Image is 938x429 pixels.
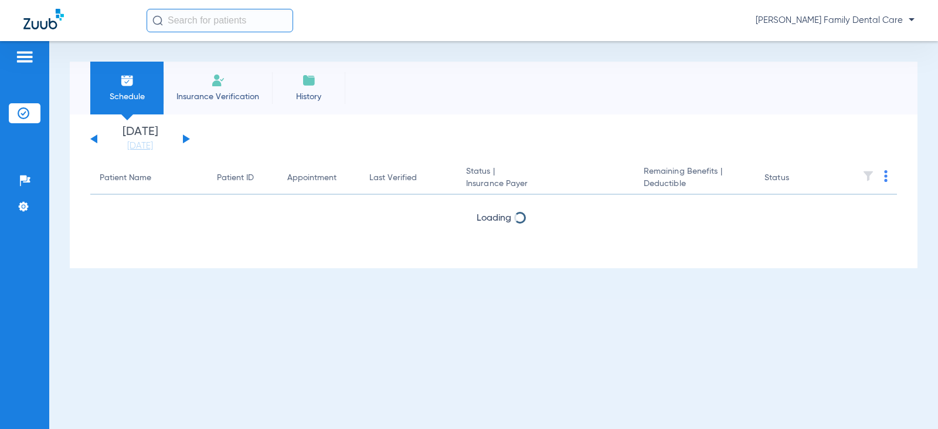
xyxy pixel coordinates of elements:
li: [DATE] [105,126,175,152]
img: Schedule [120,73,134,87]
span: Insurance Payer [466,178,625,190]
div: Patient ID [217,172,254,184]
div: Patient Name [100,172,198,184]
img: group-dot-blue.svg [884,170,888,182]
img: History [302,73,316,87]
th: Status | [457,162,634,195]
img: Manual Insurance Verification [211,73,225,87]
div: Patient ID [217,172,269,184]
span: Schedule [99,91,155,103]
img: Zuub Logo [23,9,64,29]
a: [DATE] [105,140,175,152]
span: [PERSON_NAME] Family Dental Care [756,15,915,26]
div: Appointment [287,172,351,184]
th: Status [755,162,834,195]
div: Appointment [287,172,337,184]
img: filter.svg [862,170,874,182]
th: Remaining Benefits | [634,162,755,195]
span: History [281,91,337,103]
img: Search Icon [152,15,163,26]
span: Loading [477,214,511,223]
span: Insurance Verification [172,91,263,103]
input: Search for patients [147,9,293,32]
div: Patient Name [100,172,151,184]
img: hamburger-icon [15,50,34,64]
span: Deductible [644,178,746,190]
div: Last Verified [369,172,417,184]
div: Last Verified [369,172,447,184]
